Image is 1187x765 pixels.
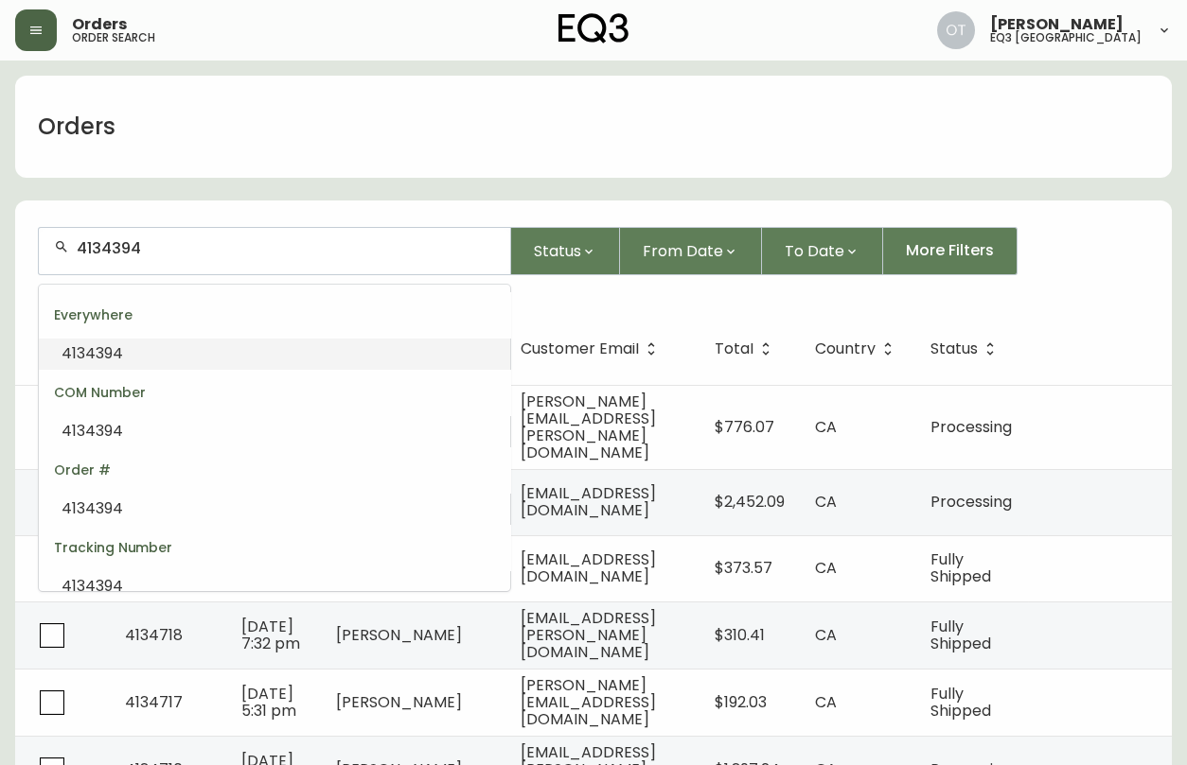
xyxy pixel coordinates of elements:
div: Tracking Number [39,525,510,570]
span: [EMAIL_ADDRESS][PERSON_NAME][DOMAIN_NAME] [521,607,656,663]
span: CA [815,691,837,713]
span: Processing [930,416,1012,438]
span: To Date [785,239,844,263]
span: Total [715,343,753,355]
span: Customer Email [521,343,639,355]
button: More Filters [883,227,1018,275]
input: Search [77,239,495,257]
span: Orders [72,17,127,32]
span: [PERSON_NAME] [990,17,1124,32]
span: CA [815,491,837,513]
span: More Filters [906,240,994,261]
div: Everywhere [39,292,510,338]
span: [DATE] 5:31 pm [241,683,296,722]
span: 4134394 [62,420,123,442]
span: [PERSON_NAME][EMAIL_ADDRESS][PERSON_NAME][DOMAIN_NAME] [521,391,656,463]
span: Processing [930,491,1012,513]
span: 4134718 [125,624,183,646]
img: 5d4d18d254ded55077432b49c4cb2919 [937,11,975,49]
span: [DATE] 7:32 pm [241,616,300,654]
span: Status [534,239,581,263]
span: [PERSON_NAME] [336,624,462,646]
img: logo [558,13,629,43]
div: Order # [39,447,510,493]
span: CA [815,557,837,579]
span: Country [815,343,876,355]
span: Status [930,340,1002,357]
span: [EMAIL_ADDRESS][DOMAIN_NAME] [521,482,656,521]
h5: eq3 [GEOGRAPHIC_DATA] [990,32,1142,43]
span: Country [815,340,900,357]
h5: order search [72,32,155,43]
span: $192.03 [715,691,767,713]
span: [EMAIL_ADDRESS][DOMAIN_NAME] [521,548,656,587]
span: [PERSON_NAME] [336,691,462,713]
span: $373.57 [715,557,772,579]
span: $776.07 [715,416,774,438]
span: 4134394 [62,342,123,364]
span: 4134717 [125,691,183,713]
span: CA [815,624,837,646]
span: Total [715,340,778,357]
span: From Date [643,239,723,263]
span: 4134394 [62,575,123,597]
span: $310.41 [715,624,765,646]
div: COM Number [39,370,510,415]
h1: Orders [38,111,115,143]
span: $2,452.09 [715,491,785,513]
button: To Date [762,227,883,275]
span: Fully Shipped [930,683,991,722]
span: [PERSON_NAME][EMAIL_ADDRESS][DOMAIN_NAME] [521,674,656,730]
span: Customer Email [521,340,664,357]
span: CA [815,416,837,438]
button: From Date [620,227,762,275]
span: Status [930,343,978,355]
span: Fully Shipped [930,548,991,587]
span: Fully Shipped [930,616,991,654]
button: Status [511,227,620,275]
span: 4134394 [62,497,123,519]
